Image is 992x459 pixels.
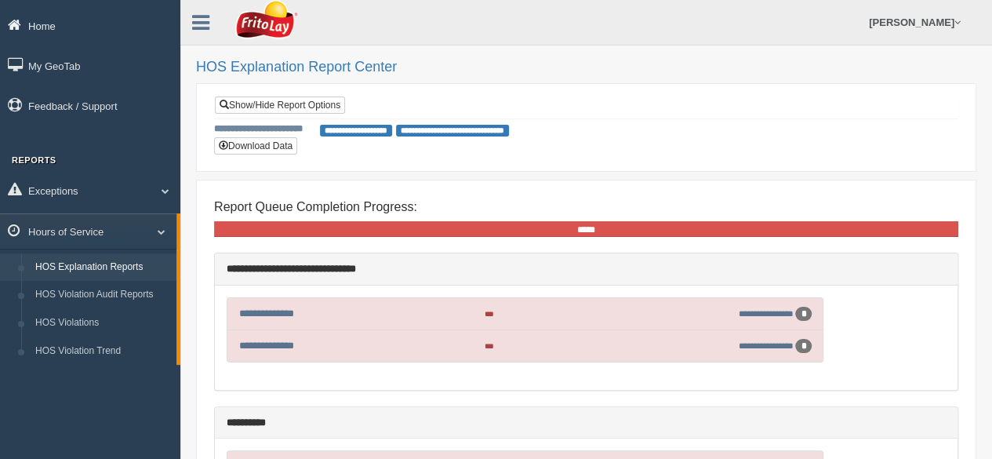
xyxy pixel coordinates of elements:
[28,253,176,282] a: HOS Explanation Reports
[214,137,297,155] button: Download Data
[214,200,958,214] h4: Report Queue Completion Progress:
[28,281,176,309] a: HOS Violation Audit Reports
[28,337,176,366] a: HOS Violation Trend
[196,60,976,75] h2: HOS Explanation Report Center
[28,309,176,337] a: HOS Violations
[215,97,345,114] a: Show/Hide Report Options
